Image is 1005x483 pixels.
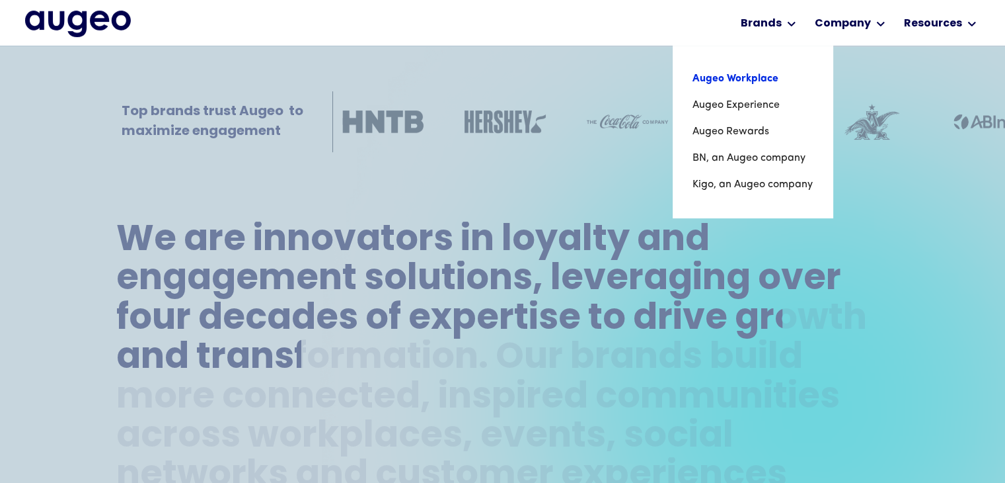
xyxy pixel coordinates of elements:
[904,16,962,32] div: Resources
[815,16,871,32] div: Company
[673,46,833,218] nav: Brands
[692,118,813,145] a: Augeo Rewards
[741,16,782,32] div: Brands
[25,11,131,38] a: home
[692,171,813,198] a: Kigo, an Augeo company
[692,66,813,92] a: Augeo Workplace
[692,145,813,171] a: BN, an Augeo company
[692,92,813,118] a: Augeo Experience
